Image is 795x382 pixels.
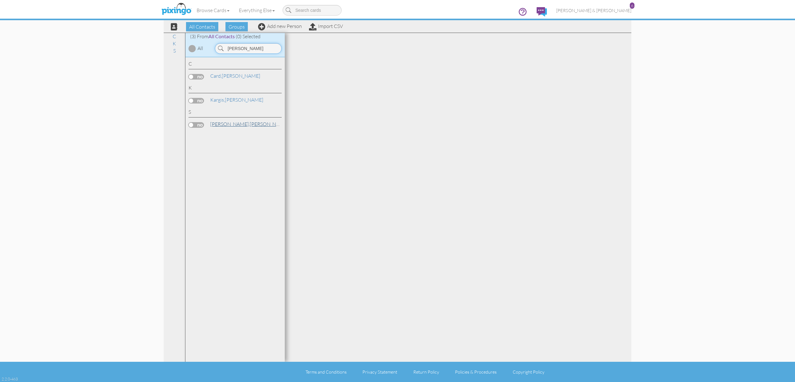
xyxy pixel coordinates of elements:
span: All Contacts [208,33,235,39]
img: comments.svg [537,7,547,16]
a: Policies & Procedures [455,369,497,375]
img: pixingo logo [160,2,193,17]
a: [PERSON_NAME] [210,120,289,128]
a: S [170,47,179,54]
div: 6 [630,2,634,9]
input: Search cards [283,5,342,16]
a: Copyright Policy [513,369,544,375]
span: Card, [210,73,222,79]
a: [PERSON_NAME] [210,72,261,80]
a: Everything Else [234,2,279,18]
div: C [189,60,282,69]
a: Return Policy [413,369,439,375]
span: [PERSON_NAME] & [PERSON_NAME] [556,8,631,13]
span: [PERSON_NAME], [210,121,250,127]
span: (0) Selected [236,33,261,39]
div: (3) From [185,33,285,40]
div: K [189,84,282,93]
span: All Contacts [186,22,218,31]
a: [PERSON_NAME] [210,96,264,104]
a: Privacy Statement [362,369,397,375]
a: C [170,33,179,40]
a: [PERSON_NAME] & [PERSON_NAME] 6 [552,2,636,18]
div: 2.2.0-463 [2,376,18,382]
a: Add new Person [258,23,302,29]
a: K [170,40,179,47]
span: Kargis, [210,97,225,103]
div: All [198,45,203,52]
span: Groups [225,22,248,31]
a: Import CSV [309,23,343,29]
a: Terms and Conditions [306,369,347,375]
div: S [189,108,282,117]
a: Browse Cards [192,2,234,18]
